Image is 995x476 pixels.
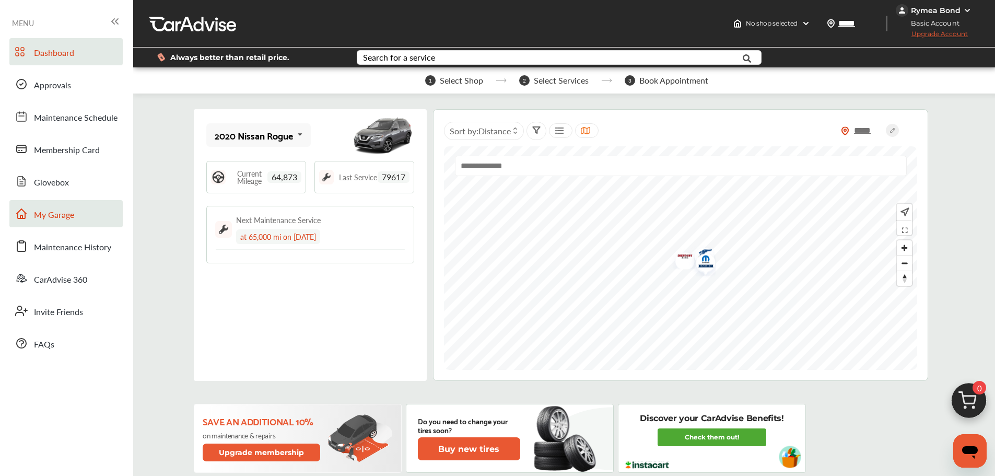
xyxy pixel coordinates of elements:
[841,126,849,135] img: location_vector_orange.38f05af8.svg
[236,229,320,244] div: at 65,000 mi on [DATE]
[215,221,232,238] img: maintenance_logo
[668,247,695,269] img: logo-discount-tire.png
[418,437,522,460] a: Buy new tires
[688,248,715,278] div: Map marker
[9,135,123,162] a: Membership Card
[418,416,520,434] p: Do you need to change your tires soon?
[746,19,798,28] span: No shop selected
[440,76,483,85] span: Select Shop
[211,170,226,184] img: steering_logo
[418,437,520,460] button: Buy new tires
[170,54,289,61] span: Always better than retail price.
[898,206,909,218] img: recenter.ce011a49.svg
[658,428,766,446] a: Check them out!
[378,171,409,183] span: 79617
[886,16,887,31] img: header-divider.bc55588e.svg
[34,144,100,157] span: Membership Card
[896,4,908,17] img: jVpblrzwTbfkPYzPPzSLxeg0AAAAASUVORK5CYII=
[896,30,968,43] span: Upgrade Account
[157,53,165,62] img: dollor_label_vector.a70140d1.svg
[733,19,742,28] img: header-home-logo.8d720a4f.svg
[9,168,123,195] a: Glovebox
[897,271,912,286] button: Reset bearing to north
[34,338,54,352] span: FAQs
[236,215,321,225] div: Next Maintenance Service
[203,444,321,461] button: Upgrade membership
[911,6,961,15] div: Rymea Bond
[687,242,715,273] img: logo-goodyear.png
[897,240,912,256] button: Zoom in
[688,248,716,278] img: logo-mopar.png
[34,176,69,190] span: Glovebox
[363,53,435,62] div: Search for a service
[624,461,671,469] img: instacart-logo.217963cc.svg
[897,256,912,271] button: Zoom out
[34,241,111,254] span: Maintenance History
[640,413,783,424] p: Discover your CarAdvise Benefits!
[34,208,74,222] span: My Garage
[533,401,602,475] img: new-tire.a0c7fe23.svg
[34,306,83,319] span: Invite Friends
[897,18,967,29] span: Basic Account
[34,111,118,125] span: Maintenance Schedule
[215,249,405,250] img: border-line.da1032d4.svg
[328,414,393,463] img: update-membership.81812027.svg
[267,171,301,183] span: 64,873
[9,71,123,98] a: Approvals
[802,19,810,28] img: header-down-arrow.9dd2ce7d.svg
[601,78,612,83] img: stepper-arrow.e24c07c6.svg
[478,125,511,137] span: Distance
[34,273,87,287] span: CarAdvise 360
[319,170,334,184] img: maintenance_logo
[231,170,267,184] span: Current Mileage
[496,78,507,83] img: stepper-arrow.e24c07c6.svg
[9,103,123,130] a: Maintenance Schedule
[519,75,530,86] span: 2
[963,6,971,15] img: WGsFRI8htEPBVLJbROoPRyZpYNWhNONpIPPETTm6eUC0GeLEiAAAAAElFTkSuQmCC
[9,330,123,357] a: FAQs
[203,431,322,439] p: on maintenance & repairs
[9,297,123,324] a: Invite Friends
[668,247,694,269] div: Map marker
[973,381,986,394] span: 0
[9,233,123,260] a: Maintenance History
[425,75,436,86] span: 1
[897,256,912,271] span: Zoom out
[339,173,377,181] span: Last Service
[203,415,322,427] p: Save an additional 10%
[9,200,123,227] a: My Garage
[444,146,917,370] canvas: Map
[352,112,414,159] img: mobile_13362_st0640_046.jpg
[944,378,994,428] img: cart_icon.3d0951e8.svg
[9,265,123,292] a: CarAdvise 360
[9,38,123,65] a: Dashboard
[12,19,34,27] span: MENU
[687,242,713,273] div: Map marker
[639,76,708,85] span: Book Appointment
[953,434,987,468] iframe: Button to launch messaging window
[534,76,589,85] span: Select Services
[34,79,71,92] span: Approvals
[625,75,635,86] span: 3
[450,125,511,137] span: Sort by :
[215,130,293,141] div: 2020 Nissan Rogue
[827,19,835,28] img: location_vector.a44bc228.svg
[779,446,801,468] img: instacart-vehicle.0979a191.svg
[34,47,74,60] span: Dashboard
